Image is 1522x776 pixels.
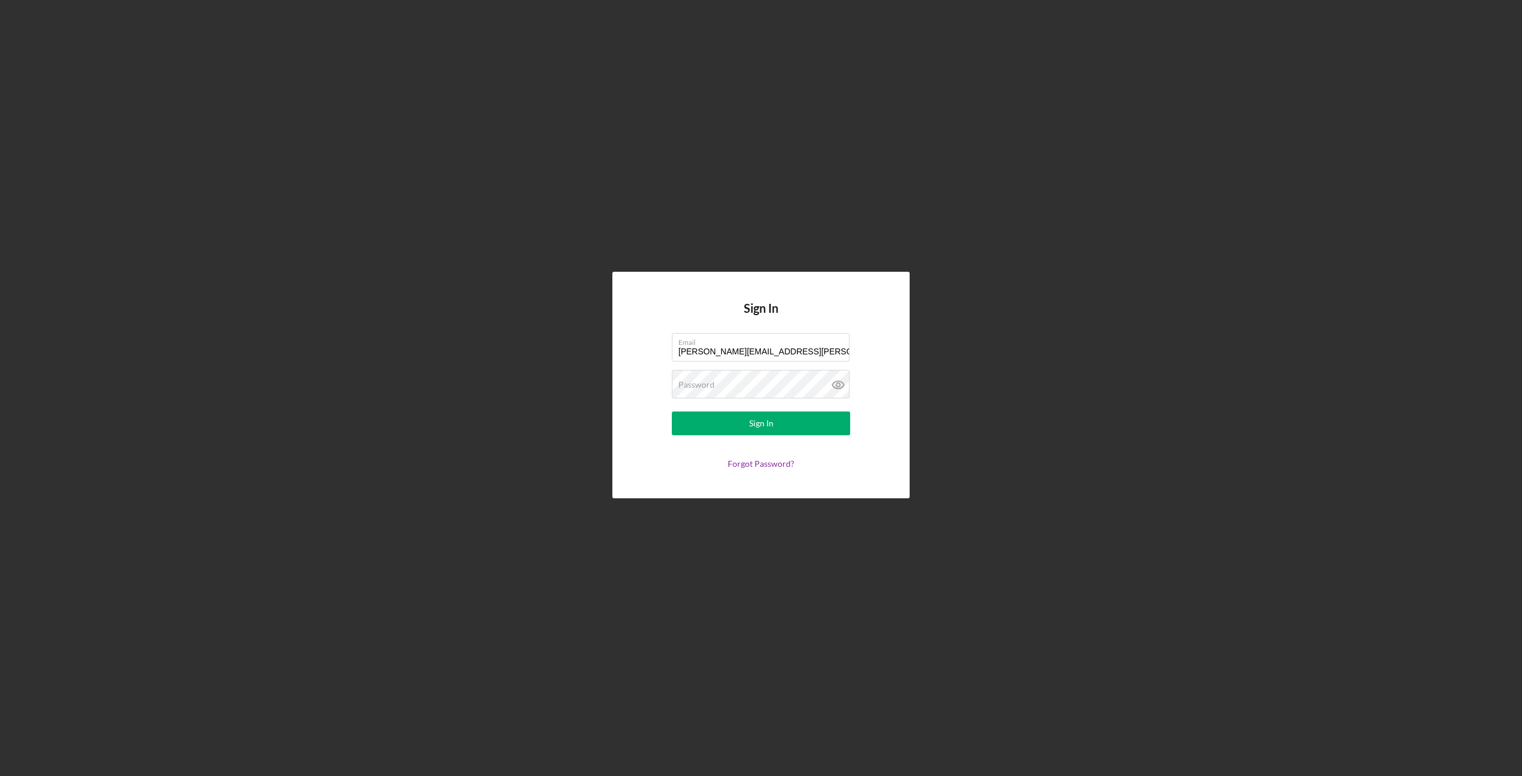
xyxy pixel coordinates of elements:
[678,334,850,347] label: Email
[678,380,715,389] label: Password
[749,411,773,435] div: Sign In
[744,301,778,333] h4: Sign In
[672,411,850,435] button: Sign In
[728,458,794,469] a: Forgot Password?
